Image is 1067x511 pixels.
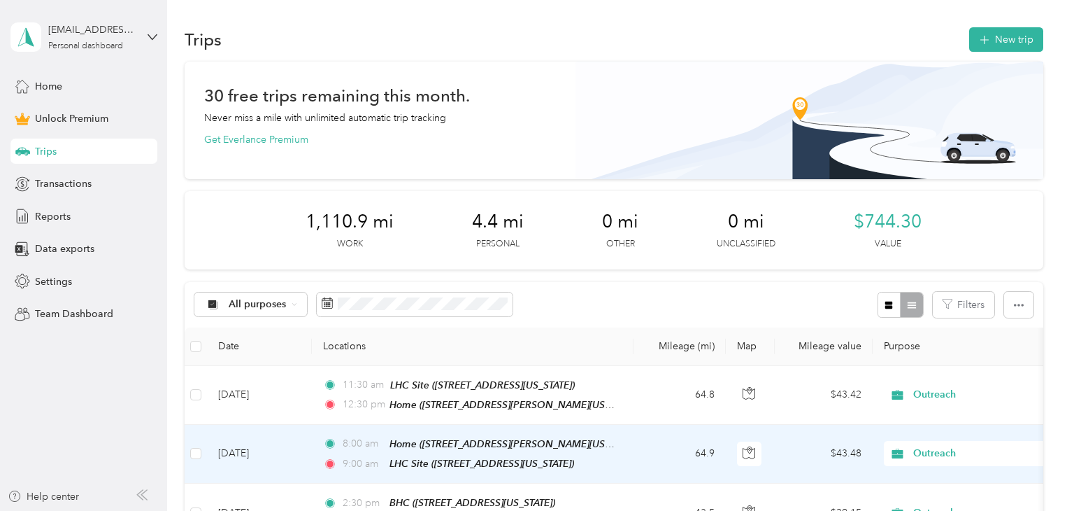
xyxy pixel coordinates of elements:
[35,241,94,256] span: Data exports
[575,62,1043,179] img: Banner
[775,425,873,484] td: $43.48
[969,27,1043,52] button: New trip
[633,366,726,425] td: 64.8
[35,144,57,159] span: Trips
[389,399,641,411] span: Home ([STREET_ADDRESS][PERSON_NAME][US_STATE])
[312,328,633,366] th: Locations
[633,328,726,366] th: Mileage (mi)
[343,397,382,412] span: 12:30 pm
[207,366,312,425] td: [DATE]
[204,132,308,147] button: Get Everlance Premium
[207,328,312,366] th: Date
[875,238,901,251] p: Value
[343,377,384,393] span: 11:30 am
[913,387,1041,402] span: Outreach
[229,300,287,309] span: All purposes
[606,238,635,251] p: Other
[472,211,524,233] span: 4.4 mi
[726,328,775,366] th: Map
[35,111,108,126] span: Unlock Premium
[343,496,382,511] span: 2:30 pm
[337,238,363,251] p: Work
[35,79,62,94] span: Home
[390,379,575,391] span: LHC Site ([STREET_ADDRESS][US_STATE])
[476,238,520,251] p: Personal
[35,176,92,191] span: Transactions
[775,366,873,425] td: $43.42
[389,458,574,469] span: LHC Site ([STREET_ADDRESS][US_STATE])
[717,238,775,251] p: Unclassified
[204,88,470,103] h1: 30 free trips remaining this month.
[343,436,382,451] span: 8:00 am
[728,211,764,233] span: 0 mi
[775,328,873,366] th: Mileage value
[343,456,382,472] span: 9:00 am
[48,42,123,50] div: Personal dashboard
[389,438,641,450] span: Home ([STREET_ADDRESS][PERSON_NAME][US_STATE])
[989,433,1067,511] iframe: Everlance-gr Chat Button Frame
[35,307,113,321] span: Team Dashboard
[913,446,1041,461] span: Outreach
[389,497,555,508] span: BHC ([STREET_ADDRESS][US_STATE])
[48,22,136,37] div: [EMAIL_ADDRESS][DOMAIN_NAME]
[35,209,71,224] span: Reports
[633,425,726,484] td: 64.9
[306,211,394,233] span: 1,110.9 mi
[204,111,446,125] p: Never miss a mile with unlimited automatic trip tracking
[854,211,922,233] span: $744.30
[35,274,72,289] span: Settings
[602,211,638,233] span: 0 mi
[933,292,994,318] button: Filters
[185,32,222,47] h1: Trips
[8,489,79,504] button: Help center
[207,425,312,484] td: [DATE]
